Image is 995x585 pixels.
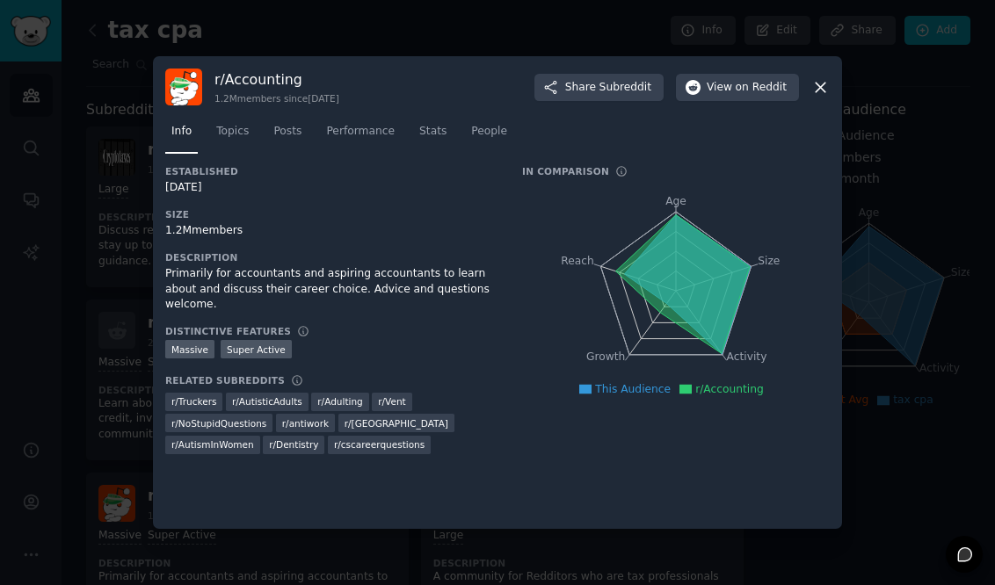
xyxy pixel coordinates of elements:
[471,124,507,140] span: People
[221,340,292,358] div: Super Active
[165,118,198,154] a: Info
[282,417,329,430] span: r/ antiwork
[419,124,447,140] span: Stats
[267,118,308,154] a: Posts
[216,124,249,140] span: Topics
[165,325,291,337] h3: Distinctive Features
[210,118,255,154] a: Topics
[165,223,497,239] div: 1.2M members
[214,92,339,105] div: 1.2M members since [DATE]
[465,118,513,154] a: People
[586,351,625,364] tspan: Growth
[171,417,266,430] span: r/ NoStupidQuestions
[273,124,301,140] span: Posts
[165,374,285,386] h3: Related Subreddits
[214,70,339,89] h3: r/ Accounting
[534,74,664,102] button: ShareSubreddit
[727,351,767,364] tspan: Activity
[736,80,787,96] span: on Reddit
[171,124,192,140] span: Info
[165,340,214,358] div: Massive
[707,80,787,96] span: View
[320,118,401,154] a: Performance
[171,395,216,408] span: r/ Truckers
[334,438,425,451] span: r/ cscareerquestions
[595,383,671,395] span: This Audience
[317,395,362,408] span: r/ Adulting
[165,208,497,220] h3: Size
[232,395,302,408] span: r/ AutisticAdults
[561,255,594,267] tspan: Reach
[565,80,651,96] span: Share
[165,266,497,313] div: Primarily for accountants and aspiring accountants to learn about and discuss their career choice...
[165,165,497,177] h3: Established
[269,438,318,451] span: r/ Dentistry
[599,80,651,96] span: Subreddit
[165,69,202,105] img: Accounting
[413,118,453,154] a: Stats
[665,195,686,207] tspan: Age
[171,438,254,451] span: r/ AutismInWomen
[165,180,497,196] div: [DATE]
[522,165,609,177] h3: In Comparison
[676,74,799,102] button: Viewon Reddit
[695,383,764,395] span: r/Accounting
[758,255,780,267] tspan: Size
[345,417,448,430] span: r/ [GEOGRAPHIC_DATA]
[165,251,497,264] h3: Description
[326,124,395,140] span: Performance
[378,395,405,408] span: r/ Vent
